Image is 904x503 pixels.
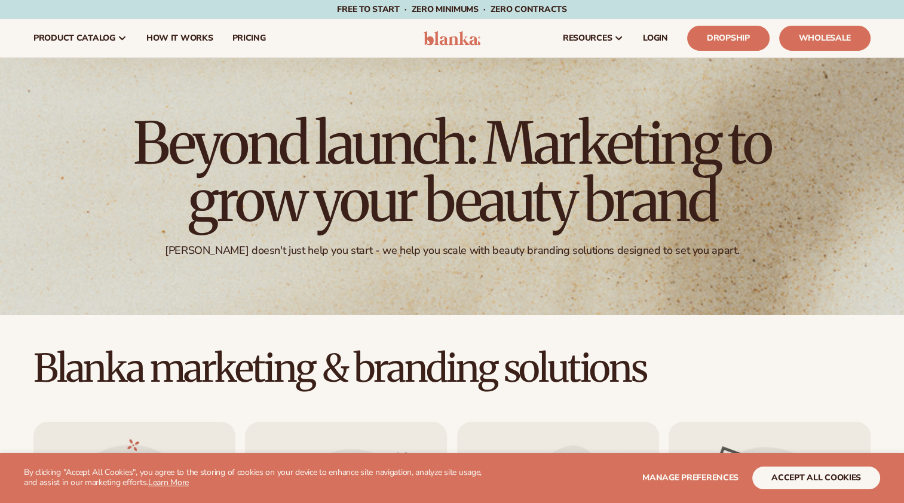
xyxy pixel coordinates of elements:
[137,19,223,57] a: How It Works
[687,26,770,51] a: Dropship
[633,19,678,57] a: LOGIN
[124,115,781,229] h1: Beyond launch: Marketing to grow your beauty brand
[148,477,189,488] a: Learn More
[33,33,115,43] span: product catalog
[643,33,668,43] span: LOGIN
[553,19,633,57] a: resources
[222,19,275,57] a: pricing
[24,19,137,57] a: product catalog
[424,31,480,45] img: logo
[232,33,265,43] span: pricing
[779,26,871,51] a: Wholesale
[24,468,491,488] p: By clicking "Accept All Cookies", you agree to the storing of cookies on your device to enhance s...
[642,467,738,489] button: Manage preferences
[752,467,880,489] button: accept all cookies
[146,33,213,43] span: How It Works
[642,472,738,483] span: Manage preferences
[165,244,739,257] div: [PERSON_NAME] doesn't just help you start - we help you scale with beauty branding solutions desi...
[337,4,566,15] span: Free to start · ZERO minimums · ZERO contracts
[563,33,612,43] span: resources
